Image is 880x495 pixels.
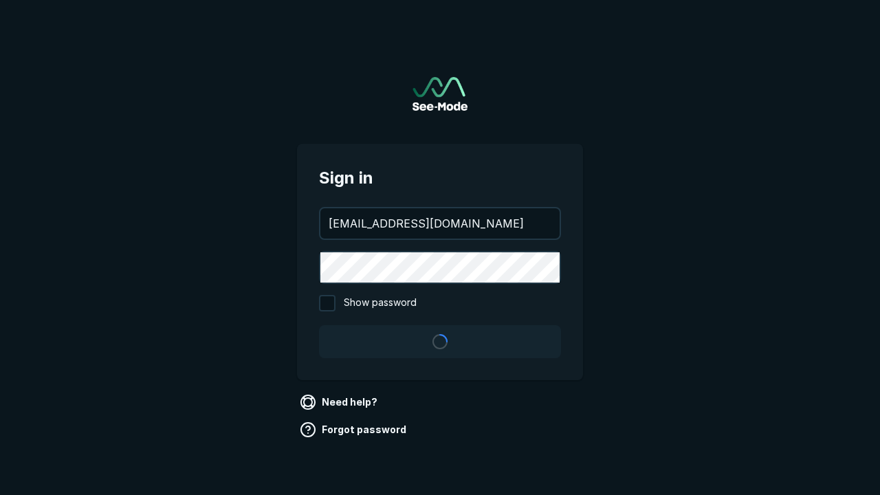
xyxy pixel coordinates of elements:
a: Go to sign in [412,77,467,111]
a: Need help? [297,391,383,413]
span: Show password [344,295,417,311]
img: See-Mode Logo [412,77,467,111]
input: your@email.com [320,208,560,239]
span: Sign in [319,166,561,190]
a: Forgot password [297,419,412,441]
